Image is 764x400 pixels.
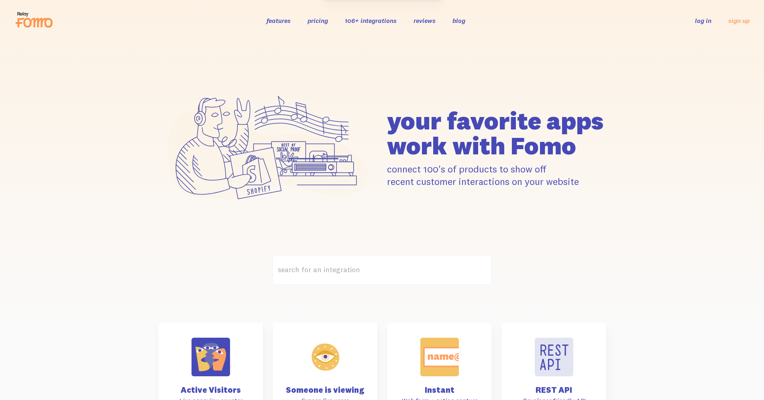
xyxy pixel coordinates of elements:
[511,386,597,394] h4: REST API
[345,16,397,25] a: 106+ integrations
[267,16,291,25] a: features
[397,386,482,394] h4: Instant
[387,108,606,158] h1: your favorite apps work with Fomo
[728,16,750,25] a: sign up
[695,16,711,25] a: log in
[282,386,368,394] h4: Someone is viewing
[273,255,492,285] label: search for an integration
[168,386,253,394] h4: Active Visitors
[308,16,328,25] a: pricing
[387,163,606,188] p: connect 100's of products to show off recent customer interactions on your website
[414,16,436,25] a: reviews
[452,16,465,25] a: blog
